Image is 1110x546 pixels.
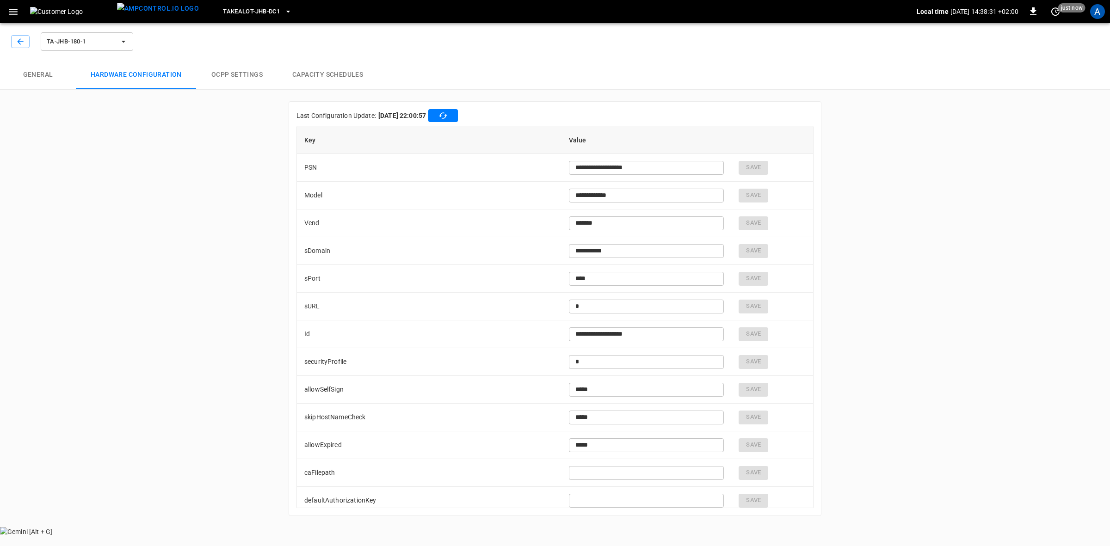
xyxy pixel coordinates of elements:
td: Id [297,320,561,348]
td: securityProfile [297,348,561,376]
td: sPort [297,265,561,293]
p: [DATE] 14:38:31 +02:00 [950,7,1018,16]
button: Hardware configuration [76,60,197,90]
td: sDomain [297,237,561,265]
p: Local time [917,7,949,16]
td: allowSelfSign [297,376,561,404]
td: caFilepath [297,459,561,487]
span: just now [1058,3,1085,12]
p: Last Configuration Update: [296,111,376,120]
b: [DATE] 22:00:57 [378,111,426,120]
td: Vend [297,209,561,237]
td: allowExpired [297,431,561,459]
div: profile-icon [1090,4,1105,19]
button: OCPP settings [197,60,277,90]
button: Capacity Schedules [277,60,378,90]
button: TA-JHB-180-1 [41,32,133,51]
td: sURL [297,293,561,320]
button: Takealot-JHB-DC1 [219,3,296,21]
th: Key [297,126,561,154]
td: PSN [297,154,561,182]
td: Model [297,182,561,209]
span: TA-JHB-180-1 [47,37,115,47]
img: ampcontrol.io logo [117,3,199,14]
th: Value [561,126,732,154]
button: set refresh interval [1048,4,1063,19]
span: Takealot-JHB-DC1 [223,6,280,17]
img: Customer Logo [30,7,113,16]
td: skipHostNameCheck [297,404,561,431]
td: defaultAuthorizationKey [297,487,561,515]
